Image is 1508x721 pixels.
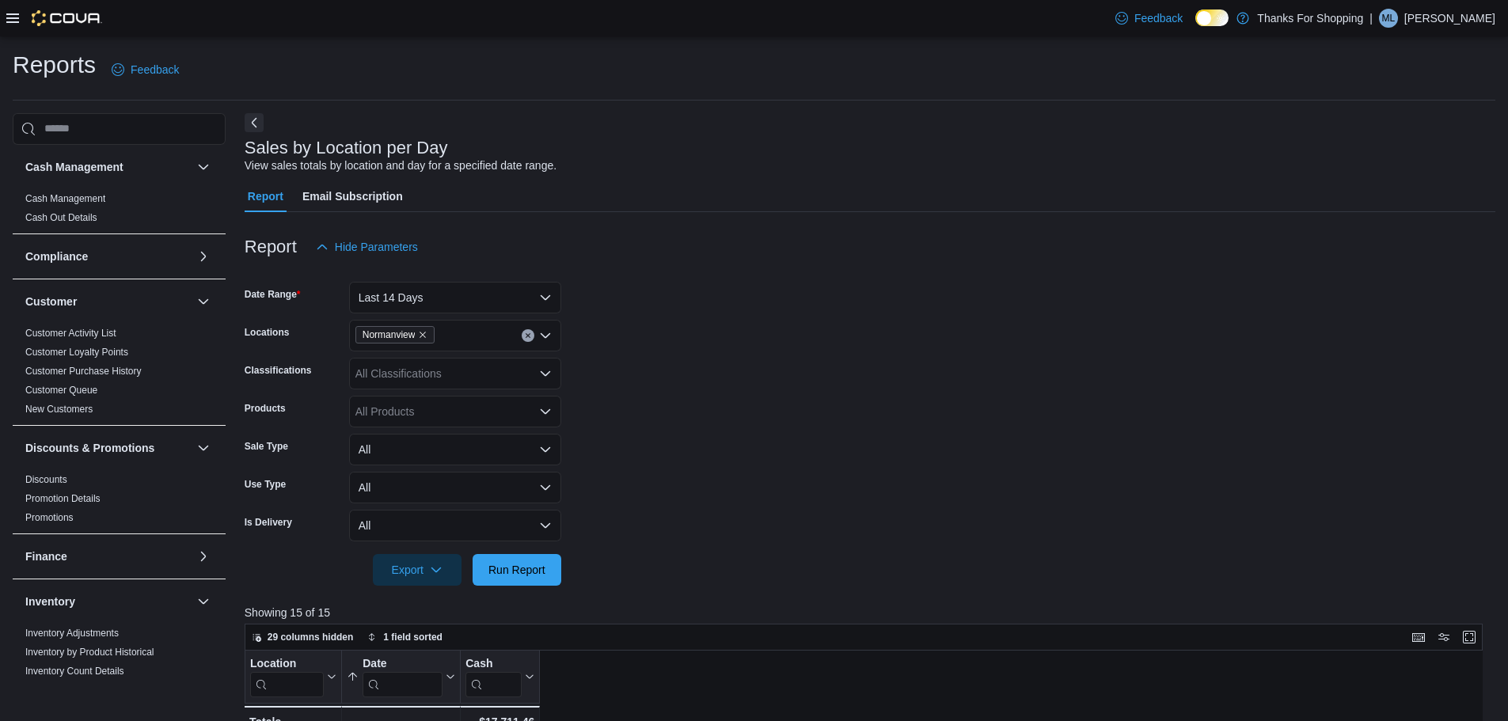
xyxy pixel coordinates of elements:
span: 1 field sorted [383,631,443,643]
a: Promotion Details [25,493,101,504]
input: Dark Mode [1195,9,1229,26]
h3: Cash Management [25,159,123,175]
button: Hide Parameters [310,231,424,263]
span: Customer Purchase History [25,365,142,378]
button: Discounts & Promotions [194,438,213,457]
div: Cash [465,656,522,696]
span: Run Report [488,562,545,578]
a: Inventory On Hand by Package [25,685,158,696]
div: Location [250,656,324,671]
span: Discounts [25,473,67,486]
p: Thanks For Shopping [1257,9,1363,28]
button: Customer [25,294,191,309]
button: Open list of options [539,329,552,342]
img: Cova [32,10,102,26]
a: New Customers [25,404,93,415]
p: [PERSON_NAME] [1404,9,1495,28]
span: Report [248,180,283,212]
span: Inventory Count Details [25,665,124,677]
div: View sales totals by location and day for a specified date range. [245,157,556,174]
div: Location [250,656,324,696]
h3: Inventory [25,594,75,609]
h3: Compliance [25,249,88,264]
button: Export [373,554,462,586]
button: Run Report [473,554,561,586]
a: Feedback [1109,2,1189,34]
div: Date [363,656,443,696]
a: Cash Management [25,193,105,204]
span: Hide Parameters [335,239,418,255]
span: Inventory On Hand by Package [25,684,158,696]
span: Email Subscription [302,180,403,212]
label: Locations [245,326,290,339]
span: Inventory Adjustments [25,627,119,639]
label: Use Type [245,478,286,491]
span: Export [382,554,452,586]
label: Products [245,402,286,415]
div: Cash Management [13,189,226,233]
h3: Customer [25,294,77,309]
button: Enter fullscreen [1460,628,1479,647]
button: Next [245,113,264,132]
span: Customer Activity List [25,327,116,340]
button: Discounts & Promotions [25,440,191,456]
span: Cash Out Details [25,211,97,224]
button: Finance [194,547,213,566]
button: Last 14 Days [349,282,561,313]
button: Cash Management [25,159,191,175]
a: Customer Purchase History [25,366,142,377]
span: Normanview [355,326,435,343]
a: Inventory by Product Historical [25,647,154,658]
span: Customer Loyalty Points [25,346,128,359]
label: Sale Type [245,440,288,453]
button: All [349,510,561,541]
span: New Customers [25,403,93,416]
button: Cash Management [194,157,213,176]
a: Customer Activity List [25,328,116,339]
button: Date [347,656,455,696]
span: Cash Management [25,192,105,205]
button: Cash [465,656,534,696]
h3: Report [245,237,297,256]
a: Cash Out Details [25,212,97,223]
button: 29 columns hidden [245,628,360,647]
h3: Finance [25,548,67,564]
a: Inventory Count Details [25,666,124,677]
a: Promotions [25,512,74,523]
span: Normanview [363,327,416,343]
button: Compliance [194,247,213,266]
button: Inventory [194,592,213,611]
div: Discounts & Promotions [13,470,226,533]
button: Open list of options [539,405,552,418]
h3: Sales by Location per Day [245,139,448,157]
h1: Reports [13,49,96,81]
button: Clear input [522,329,534,342]
div: Cash [465,656,522,671]
div: Customer [13,324,226,425]
span: Customer Queue [25,384,97,397]
span: Inventory by Product Historical [25,646,154,658]
button: Inventory [25,594,191,609]
p: Showing 15 of 15 [245,605,1495,620]
button: Remove Normanview from selection in this group [418,330,427,340]
button: All [349,472,561,503]
button: Location [250,656,336,696]
label: Date Range [245,288,301,301]
a: Customer Queue [25,385,97,396]
a: Inventory Adjustments [25,628,119,639]
button: Customer [194,292,213,311]
span: Promotions [25,511,74,524]
a: Discounts [25,474,67,485]
div: Mike Lysack [1379,9,1398,28]
p: | [1369,9,1373,28]
div: Date [363,656,443,671]
span: Feedback [131,62,179,78]
button: 1 field sorted [361,628,449,647]
span: Feedback [1134,10,1183,26]
a: Feedback [105,54,185,85]
label: Is Delivery [245,516,292,529]
span: Promotion Details [25,492,101,505]
h3: Discounts & Promotions [25,440,154,456]
button: Keyboard shortcuts [1409,628,1428,647]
